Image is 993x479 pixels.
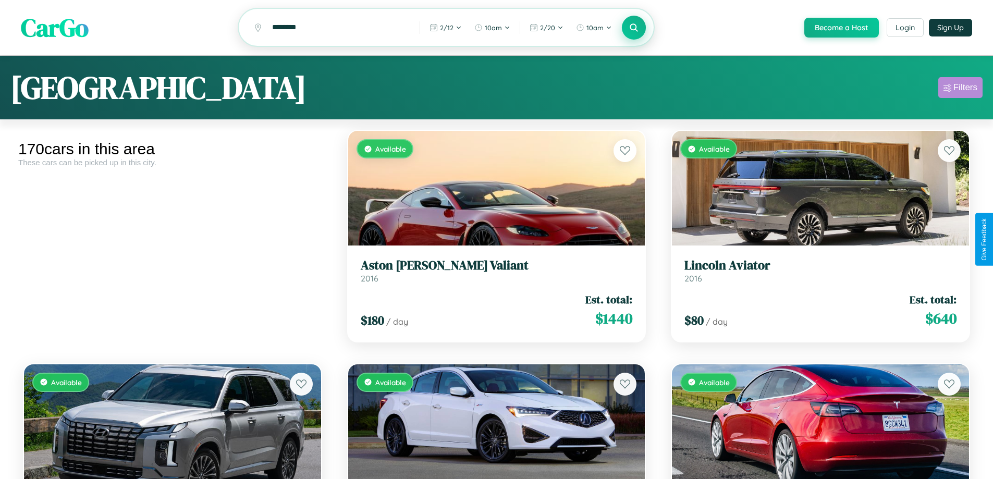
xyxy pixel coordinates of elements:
button: Filters [938,77,983,98]
button: 2/20 [524,19,569,36]
span: Available [375,378,406,387]
span: / day [706,316,728,327]
div: 170 cars in this area [18,140,327,158]
button: Sign Up [929,19,972,36]
span: $ 1440 [595,308,632,329]
button: 10am [571,19,617,36]
h3: Lincoln Aviator [684,258,957,273]
span: 2 / 20 [540,23,555,32]
span: 2016 [684,273,702,284]
span: Available [51,378,82,387]
span: CarGo [21,10,89,45]
span: Available [375,144,406,153]
span: 10am [586,23,604,32]
a: Lincoln Aviator2016 [684,258,957,284]
button: Login [887,18,924,37]
span: Available [699,378,730,387]
span: $ 640 [925,308,957,329]
span: Available [699,144,730,153]
span: 2016 [361,273,378,284]
h1: [GEOGRAPHIC_DATA] [10,66,307,109]
div: Filters [953,82,977,93]
span: 2 / 12 [440,23,453,32]
span: $ 80 [684,312,704,329]
a: Aston [PERSON_NAME] Valiant2016 [361,258,633,284]
span: 10am [485,23,502,32]
div: These cars can be picked up in this city. [18,158,327,167]
div: Give Feedback [980,218,988,261]
button: 2/12 [424,19,467,36]
h3: Aston [PERSON_NAME] Valiant [361,258,633,273]
button: Become a Host [804,18,879,38]
button: 10am [469,19,516,36]
span: / day [386,316,408,327]
span: Est. total: [585,292,632,307]
span: $ 180 [361,312,384,329]
span: Est. total: [910,292,957,307]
